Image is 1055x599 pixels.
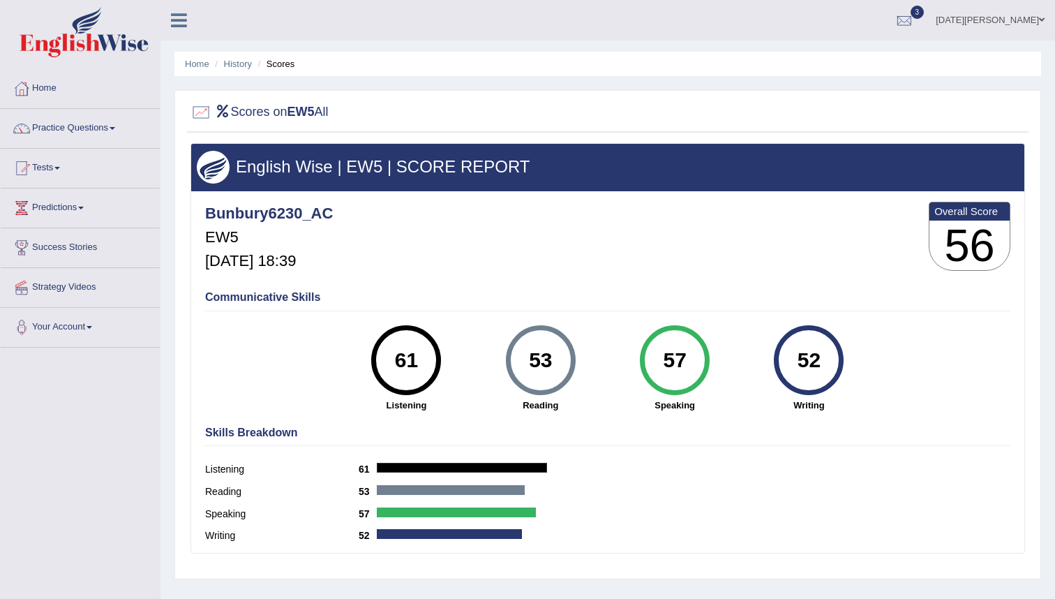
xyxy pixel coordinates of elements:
b: 57 [359,508,377,519]
h4: Communicative Skills [205,291,1010,304]
strong: Writing [749,399,869,412]
a: Tests [1,149,160,184]
a: Practice Questions [1,109,160,144]
b: 52 [359,530,377,541]
div: 61 [381,331,432,390]
a: History [224,59,252,69]
img: wings.png [197,151,230,184]
label: Reading [205,485,359,499]
label: Listening [205,462,359,477]
h5: EW5 [205,229,333,246]
strong: Listening [346,399,466,412]
strong: Reading [481,399,601,412]
a: Success Stories [1,228,160,263]
b: 53 [359,486,377,497]
div: 52 [784,331,835,390]
a: Your Account [1,308,160,343]
div: 53 [515,331,566,390]
a: Home [185,59,209,69]
label: Writing [205,528,359,543]
b: EW5 [287,105,315,119]
span: 3 [911,6,925,19]
b: 61 [359,464,377,475]
h4: Bunbury6230_AC [205,205,333,222]
b: Overall Score [934,205,1005,217]
h3: 56 [929,221,1010,271]
label: Speaking [205,507,359,522]
strong: Speaking [615,399,735,412]
h3: English Wise | EW5 | SCORE REPORT [197,158,1019,176]
a: Predictions [1,188,160,223]
h2: Scores on All [190,102,329,123]
a: Home [1,69,160,104]
li: Scores [255,57,295,71]
h5: [DATE] 18:39 [205,253,333,269]
h4: Skills Breakdown [205,427,1010,439]
div: 57 [649,331,700,390]
a: Strategy Videos [1,268,160,303]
